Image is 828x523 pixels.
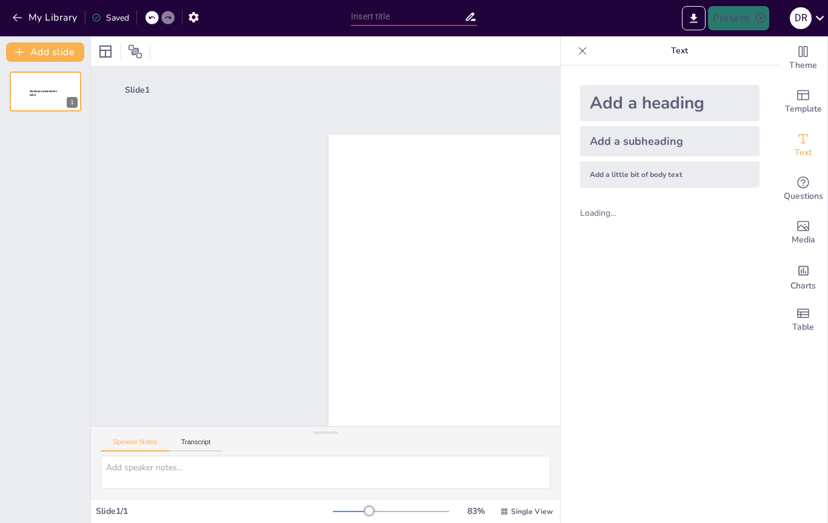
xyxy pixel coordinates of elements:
[795,146,812,159] span: Text
[792,233,815,247] span: Media
[792,321,814,334] span: Table
[682,6,706,30] button: Export to PowerPoint
[779,167,827,211] div: Get real-time input from your audience
[779,255,827,298] div: Add charts and graphs
[96,505,333,517] div: Slide 1 / 1
[30,90,57,96] span: Sendsteps presentation editor
[580,161,760,188] div: Add a little bit of body text
[779,124,827,167] div: Add text boxes
[789,59,817,72] span: Theme
[779,211,827,255] div: Add images, graphics, shapes or video
[10,72,81,112] div: Sendsteps presentation editor1
[67,97,78,108] div: 1
[790,6,812,30] button: D R
[779,80,827,124] div: Add ready made slides
[580,85,760,121] div: Add a heading
[128,44,142,59] span: Position
[461,505,490,517] div: 83 %
[351,8,464,25] input: Insert title
[784,190,823,203] span: Questions
[779,36,827,80] div: Change the overall theme
[708,6,769,30] button: Present
[96,42,115,61] div: Layout
[101,438,169,451] button: Speaker Notes
[511,507,553,516] span: Single View
[6,42,84,62] button: Add slide
[9,8,82,27] button: My Library
[580,126,760,156] div: Add a subheading
[592,36,767,65] p: Text
[169,438,223,451] button: Transcript
[790,7,812,29] div: D R
[779,298,827,342] div: Add a table
[790,279,816,293] span: Charts
[92,12,129,24] div: Saved
[580,207,636,219] div: Loading...
[785,102,822,116] span: Template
